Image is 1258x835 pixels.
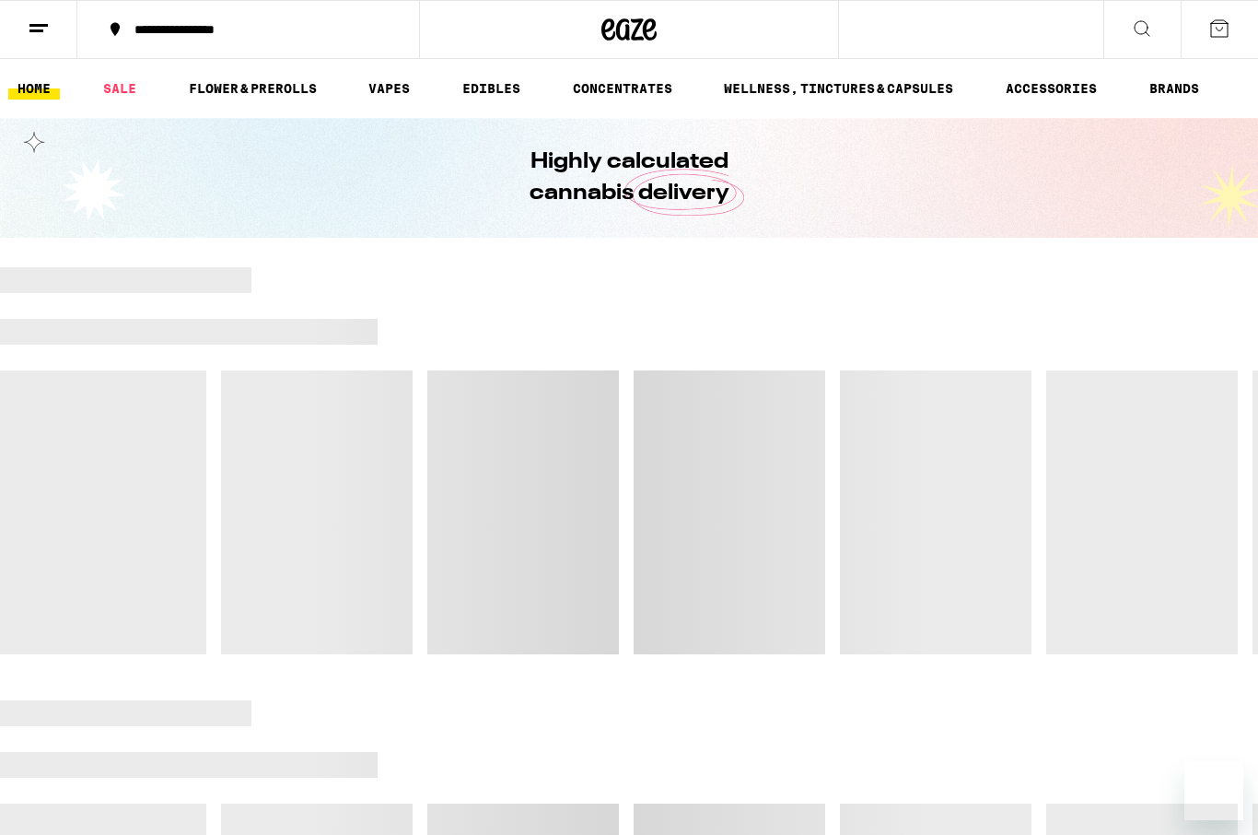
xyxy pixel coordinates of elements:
a: FLOWER & PREROLLS [180,77,326,100]
a: WELLNESS, TINCTURES & CAPSULES [715,77,962,100]
a: SALE [94,77,146,100]
iframe: Button to launch messaging window [1184,761,1243,820]
h1: Highly calculated cannabis delivery [477,147,781,209]
a: HOME [8,77,60,100]
a: BRANDS [1140,77,1208,100]
a: EDIBLES [453,77,530,100]
a: ACCESSORIES [996,77,1106,100]
a: VAPES [359,77,419,100]
a: CONCENTRATES [564,77,681,100]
